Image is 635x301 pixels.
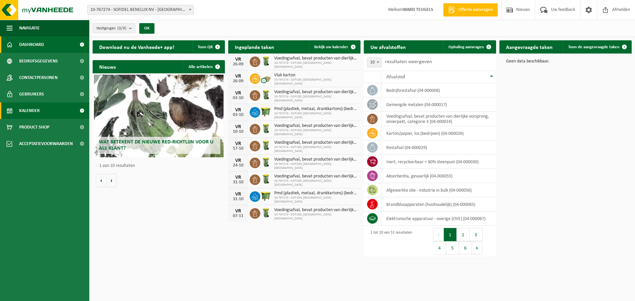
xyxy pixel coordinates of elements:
div: VR [232,158,245,163]
div: VR [232,107,245,113]
span: Gebruikers [19,86,44,102]
span: Product Shop [19,119,49,135]
div: 03-10 [232,113,245,117]
div: 31-10 [232,197,245,202]
a: Alle artikelen [183,60,224,73]
span: Pmd (plastiek, metaal, drankkartons) (bedrijven) [274,191,357,196]
span: Navigatie [19,20,40,36]
h2: Uw afvalstoffen [364,40,412,53]
div: VR [232,57,245,62]
td: bedrijfsrestafval (04-000008) [381,83,496,97]
td: gemengde metalen (04-000017) [381,97,496,112]
span: Voedingsafval, bevat producten van dierlijke oorsprong, onverpakt, categorie 3 [274,207,357,213]
button: Toon QR [192,40,224,54]
span: 10-767274 - SOFIDEL [GEOGRAPHIC_DATA] [GEOGRAPHIC_DATA] [274,112,357,120]
span: Contactpersonen [19,69,58,86]
img: WB-0140-HPE-GN-50 [260,157,272,168]
span: Offerte aanvragen [457,7,494,13]
span: Afvalstof [386,74,405,80]
a: Ophaling aanvragen [443,40,495,54]
button: Previous [433,228,444,241]
span: 10-767274 - SOFIDEL [GEOGRAPHIC_DATA] [GEOGRAPHIC_DATA] [274,145,357,153]
span: Bekijk uw kalender [314,45,348,49]
span: 10-767274 - SOFIDEL [GEOGRAPHIC_DATA] [GEOGRAPHIC_DATA] [274,129,357,136]
div: 24-10 [232,163,245,168]
a: Toon de aangevraagde taken [563,40,631,54]
div: VR [232,124,245,130]
span: Toon QR [198,45,213,49]
td: afgewerkte olie - industrie in bulk (04-000056) [381,183,496,197]
h2: Ingeplande taken [228,40,281,53]
div: VR [232,192,245,197]
button: OK [139,23,154,34]
img: WB-0140-HPE-GN-50 [260,140,272,151]
span: 10-767274 - SOFIDEL [GEOGRAPHIC_DATA] [GEOGRAPHIC_DATA] [274,213,357,221]
img: WB-0140-HPE-GN-50 [260,123,272,134]
span: Voedingsafval, bevat producten van dierlijke oorsprong, onverpakt, categorie 3 [274,90,357,95]
count: (3/3) [117,26,126,30]
span: 10-767274 - SOFIDEL [GEOGRAPHIC_DATA] [GEOGRAPHIC_DATA] [274,95,357,103]
div: VR [232,74,245,79]
div: VR [232,175,245,180]
span: Wat betekent de nieuwe RED-richtlijn voor u als klant? [99,139,213,151]
p: 1 van 10 resultaten [99,164,222,168]
img: WB-0140-HPE-GN-50 [260,173,272,185]
span: Voedingsafval, bevat producten van dierlijke oorsprong, onverpakt, categorie 3 [274,140,357,145]
span: Pmd (plastiek, metaal, drankkartons) (bedrijven) [274,106,357,112]
button: Vestigingen(3/3) [93,23,135,33]
div: 26-09 [232,62,245,67]
img: WB-1100-HPE-GN-50 [260,106,272,117]
p: Geen data beschikbaar. [506,59,625,64]
a: Wat betekent de nieuwe RED-richtlijn voor u als klant? [94,75,224,157]
div: 03-10 [232,96,245,100]
button: Vorige [96,174,106,187]
img: WB-0140-HPE-GN-50 [260,207,272,218]
span: Voedingsafval, bevat producten van dierlijke oorsprong, onverpakt, categorie 3 [274,174,357,179]
button: 2 [457,228,470,241]
span: 10-767274 - SOFIDEL [GEOGRAPHIC_DATA] [GEOGRAPHIC_DATA] [274,61,357,69]
span: 10-767274 - SOFIDEL [GEOGRAPHIC_DATA] [GEOGRAPHIC_DATA] [274,179,357,187]
a: Bekijk uw kalender [309,40,360,54]
span: 10 [367,57,382,67]
button: 3 [470,228,483,241]
span: Kalender [19,102,40,119]
a: Offerte aanvragen [443,3,498,17]
span: 10-767274 - SOFIDEL [GEOGRAPHIC_DATA] [GEOGRAPHIC_DATA] [274,162,357,170]
button: 4 [433,241,446,254]
span: Toon de aangevraagde taken [568,45,619,49]
div: 1 tot 10 van 51 resultaten [367,227,412,255]
img: WB-0140-HPE-GN-50 [260,89,272,100]
label: resultaten weergeven [385,59,432,64]
td: absorbentia, gevaarlijk (04-000055) [381,169,496,183]
span: Vestigingen [96,23,126,33]
span: Acceptatievoorwaarden [19,135,73,152]
div: VR [232,141,245,146]
span: Ophaling aanvragen [448,45,484,49]
span: 10-767274 - SOFIDEL BENELUX NV - DUFFEL [88,5,193,15]
span: Voedingsafval, bevat producten van dierlijke oorsprong, onverpakt, categorie 3 [274,123,357,129]
img: PB-CU [260,72,272,84]
td: voedingsafval, bevat producten van dierlijke oorsprong, onverpakt, categorie 3 (04-000024) [381,112,496,126]
div: VR [232,208,245,214]
td: restafval (04-000029) [381,140,496,155]
div: 31-10 [232,180,245,185]
div: 17-10 [232,146,245,151]
span: Vlak karton [274,73,357,78]
div: 10-10 [232,130,245,134]
h2: Download nu de Vanheede+ app! [93,40,181,53]
h2: Nieuws [93,60,122,73]
span: 10-767274 - SOFIDEL BENELUX NV - DUFFEL [87,5,194,15]
button: Volgende [106,174,117,187]
span: 10-767274 - SOFIDEL [GEOGRAPHIC_DATA] [GEOGRAPHIC_DATA] [274,196,357,204]
td: brandblusapparaten (huishoudelijk) (04-000065) [381,197,496,211]
td: karton/papier, los (bedrijven) (04-000026) [381,126,496,140]
img: WB-0140-HPE-GN-50 [260,56,272,67]
span: Voedingsafval, bevat producten van dierlijke oorsprong, onverpakt, categorie 3 [274,56,357,61]
button: 5 [446,241,459,254]
span: Dashboard [19,36,44,53]
div: 07-11 [232,214,245,218]
button: 6 [459,241,472,254]
td: elektronische apparatuur - overige (OVE) (04-000067) [381,211,496,226]
strong: WARD TEUGELS [403,7,433,12]
img: WB-1100-HPE-GN-50 [260,190,272,202]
